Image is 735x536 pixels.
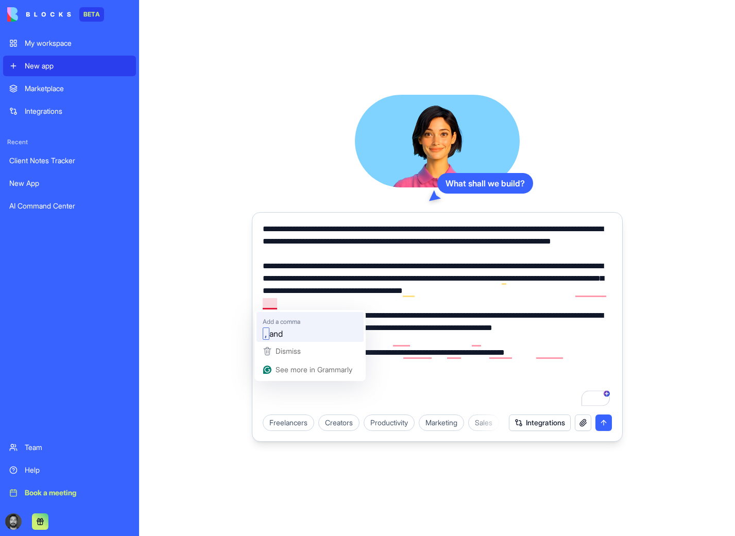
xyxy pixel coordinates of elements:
div: Sales [468,414,499,431]
img: logo [7,7,71,22]
div: Integrations [25,106,130,116]
div: Marketing [419,414,464,431]
a: Integrations [3,101,136,122]
img: ACg8ocLgOF4bjOymJxKawdIdklYA68NjYQoKYxjRny7HkDiFQmphKnKP_Q=s96-c [5,513,22,530]
a: Help [3,460,136,480]
div: BETA [79,7,104,22]
div: Freelancers [263,414,314,431]
div: My workspace [25,38,130,48]
div: AI Command Center [9,201,130,211]
a: New app [3,56,136,76]
div: New app [25,61,130,71]
div: Marketplace [25,83,130,94]
div: Help [25,465,130,475]
a: Book a meeting [3,482,136,503]
div: Team [25,442,130,453]
div: What shall we build? [437,173,533,194]
div: Creators [318,414,360,431]
a: Team [3,437,136,458]
a: BETA [7,7,104,22]
a: Marketplace [3,78,136,99]
div: Productivity [364,414,415,431]
textarea: To enrich screen reader interactions, please activate Accessibility in Grammarly extension settings [263,223,612,408]
a: New App [3,173,136,194]
div: Book a meeting [25,488,130,498]
div: New App [9,178,130,188]
a: Client Notes Tracker [3,150,136,171]
span: Recent [3,138,136,146]
a: AI Command Center [3,196,136,216]
div: Client Notes Tracker [9,155,130,166]
button: Integrations [509,414,571,431]
a: My workspace [3,33,136,54]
